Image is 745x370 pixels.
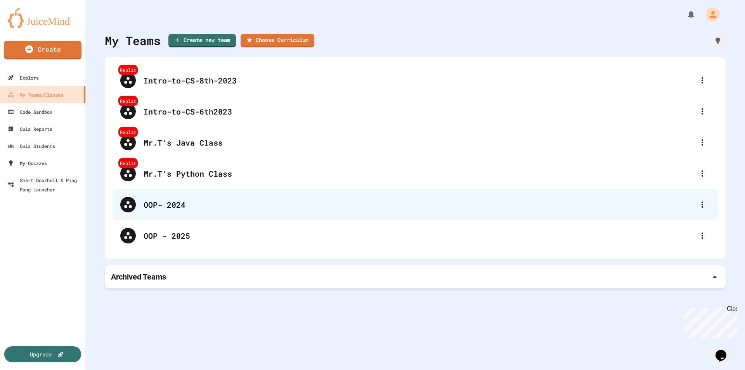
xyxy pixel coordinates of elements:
div: ReplitIntro-to-CS-8th-2023 [113,65,718,96]
div: My Notifications [672,8,698,21]
div: My Quizzes [8,158,47,168]
p: Archived Teams [111,271,166,282]
div: OOP- 2024 [113,189,718,220]
div: Smart Doorbell & Ping Pong Launcher [8,175,82,194]
div: Quiz Reports [8,124,52,134]
div: Code Sandbox [8,107,52,116]
div: Chat with us now!Close [3,3,54,49]
a: Choose Curriculum [241,34,314,47]
div: Replit [118,65,138,75]
img: logo-orange.svg [8,8,78,28]
div: Mr.T's Java Class [144,137,695,148]
iframe: chat widget [712,339,737,362]
div: Replit [118,158,138,168]
div: Quiz Students [8,141,55,151]
iframe: chat widget [681,305,737,338]
div: ReplitMr.T's Python Class [113,158,718,189]
div: ReplitMr.T's Java Class [113,127,718,158]
div: OOP - 2025 [144,230,695,241]
div: Replit [118,96,138,106]
div: Mr.T's Python Class [144,168,695,179]
div: OOP - 2025 [113,220,718,251]
div: Intro-to-CS-8th-2023 [144,75,695,86]
div: My Account [698,5,722,23]
div: My Teams/Classes [8,90,63,99]
div: Intro-to-CS-6th2023 [144,106,695,117]
div: Upgrade [30,350,52,358]
div: My Teams [105,32,161,49]
a: Create [4,41,81,59]
div: Explore [8,73,39,82]
div: How it works [710,33,726,49]
a: Create new team [168,34,236,47]
div: ReplitIntro-to-CS-6th2023 [113,96,718,127]
div: Replit [118,127,138,137]
div: OOP- 2024 [144,199,695,210]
